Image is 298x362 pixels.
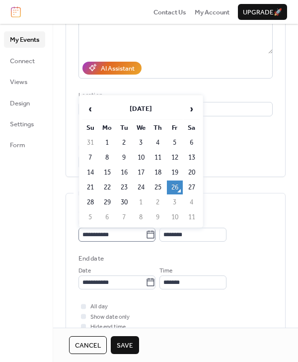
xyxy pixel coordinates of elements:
[82,181,98,194] td: 21
[4,31,45,47] a: My Events
[150,210,166,224] td: 9
[4,53,45,69] a: Connect
[82,62,142,75] button: AI Assistant
[101,64,135,74] div: AI Assistant
[90,312,130,322] span: Show date only
[150,166,166,180] td: 18
[150,121,166,135] th: Th
[150,195,166,209] td: 2
[99,166,115,180] td: 15
[99,181,115,194] td: 22
[83,99,98,119] span: ‹
[133,210,149,224] td: 8
[184,166,200,180] td: 20
[150,151,166,165] td: 11
[184,195,200,209] td: 4
[133,181,149,194] td: 24
[82,121,98,135] th: Su
[184,210,200,224] td: 11
[90,322,126,332] span: Hide end time
[10,119,34,129] span: Settings
[99,195,115,209] td: 29
[167,181,183,194] td: 26
[4,74,45,90] a: Views
[4,95,45,111] a: Design
[195,7,229,17] a: My Account
[11,6,21,17] img: logo
[78,90,271,100] div: Location
[133,151,149,165] td: 10
[10,140,25,150] span: Form
[167,136,183,150] td: 5
[99,151,115,165] td: 8
[167,166,183,180] td: 19
[167,151,183,165] td: 12
[111,336,139,354] button: Save
[167,195,183,209] td: 3
[82,151,98,165] td: 7
[78,254,104,264] div: End date
[69,336,107,354] button: Cancel
[82,195,98,209] td: 28
[82,136,98,150] td: 31
[4,137,45,153] a: Form
[150,136,166,150] td: 4
[133,136,149,150] td: 3
[167,121,183,135] th: Fr
[116,121,132,135] th: Tu
[82,210,98,224] td: 5
[99,121,115,135] th: Mo
[99,136,115,150] td: 1
[116,210,132,224] td: 7
[116,166,132,180] td: 16
[184,99,199,119] span: ›
[116,181,132,194] td: 23
[75,341,101,351] span: Cancel
[10,77,27,87] span: Views
[238,4,287,20] button: Upgrade🚀
[150,181,166,194] td: 25
[10,56,35,66] span: Connect
[99,98,183,120] th: [DATE]
[116,151,132,165] td: 9
[4,116,45,132] a: Settings
[117,341,133,351] span: Save
[99,210,115,224] td: 6
[82,166,98,180] td: 14
[184,181,200,194] td: 27
[153,7,186,17] a: Contact Us
[159,266,172,276] span: Time
[133,166,149,180] td: 17
[116,195,132,209] td: 30
[10,35,39,45] span: My Events
[184,136,200,150] td: 6
[10,98,30,108] span: Design
[133,121,149,135] th: We
[167,210,183,224] td: 10
[116,136,132,150] td: 2
[133,195,149,209] td: 1
[184,121,200,135] th: Sa
[243,7,282,17] span: Upgrade 🚀
[90,302,108,312] span: All day
[78,266,91,276] span: Date
[184,151,200,165] td: 13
